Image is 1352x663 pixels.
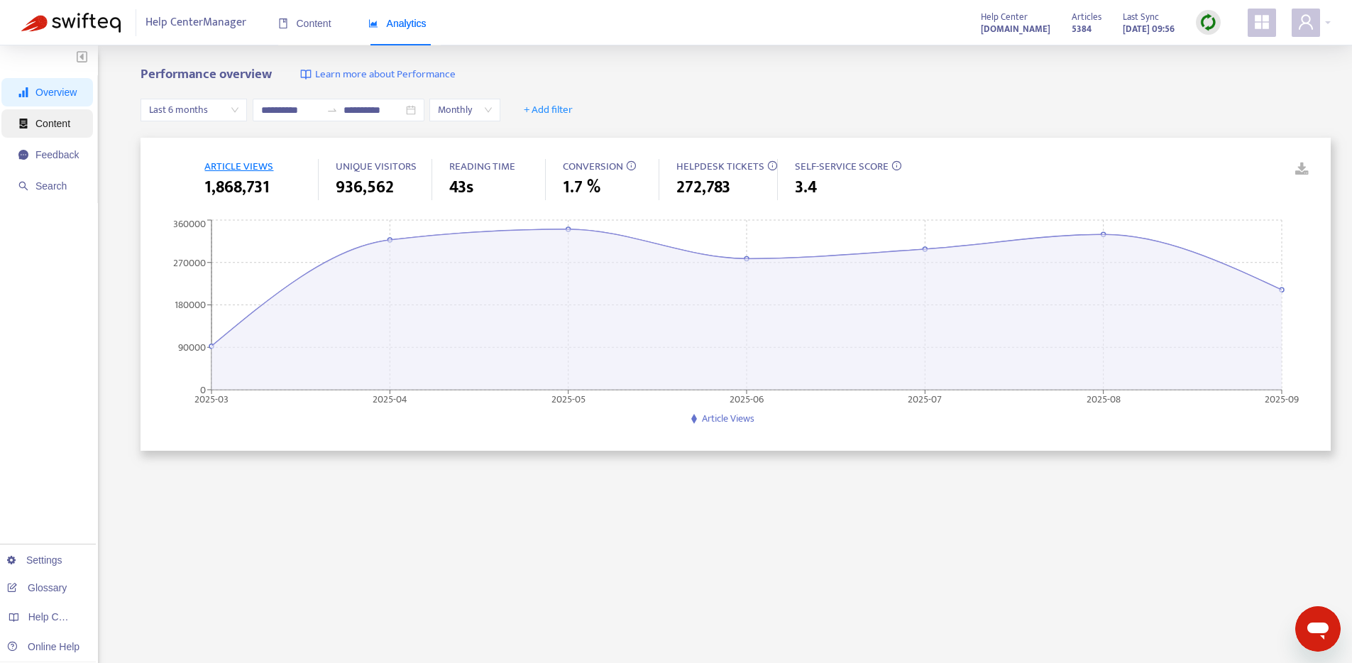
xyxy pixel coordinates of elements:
span: 3.4 [795,175,817,200]
span: Analytics [368,18,427,29]
span: Last Sync [1123,9,1159,25]
span: 1,868,731 [204,175,270,200]
tspan: 2025-03 [194,390,229,407]
strong: [DATE] 09:56 [1123,21,1175,37]
button: + Add filter [513,99,583,121]
a: Online Help [7,641,79,652]
tspan: 2025-05 [551,390,586,407]
span: user [1297,13,1314,31]
tspan: 360000 [173,216,206,232]
span: Monthly [438,99,492,121]
tspan: 2025-07 [908,390,942,407]
span: Articles [1072,9,1101,25]
img: sync.dc5367851b00ba804db3.png [1199,13,1217,31]
a: Settings [7,554,62,566]
span: Last 6 months [149,99,238,121]
span: READING TIME [449,158,515,175]
tspan: 180000 [175,297,206,313]
span: book [278,18,288,28]
span: Help Centers [28,611,87,623]
span: Feedback [35,149,79,160]
span: message [18,150,28,160]
a: [DOMAIN_NAME] [981,21,1050,37]
tspan: 2025-08 [1087,390,1121,407]
span: Content [278,18,331,29]
b: Performance overview [141,63,272,85]
span: Article Views [702,410,754,427]
span: Help Center [981,9,1028,25]
span: HELPDESK TICKETS [676,158,764,175]
tspan: 2025-09 [1265,390,1299,407]
span: Overview [35,87,77,98]
span: container [18,119,28,128]
span: Help Center Manager [145,9,246,36]
span: swap-right [326,104,338,116]
strong: 5384 [1072,21,1092,37]
span: + Add filter [524,102,573,119]
span: 936,562 [336,175,394,200]
a: Learn more about Performance [300,67,456,83]
span: ARTICLE VIEWS [204,158,273,175]
span: CONVERSION [563,158,623,175]
span: Learn more about Performance [315,67,456,83]
tspan: 2025-06 [730,390,764,407]
tspan: 0 [200,381,206,398]
span: appstore [1253,13,1270,31]
span: to [326,104,338,116]
span: SELF-SERVICE SCORE [795,158,889,175]
tspan: 270000 [173,254,206,270]
tspan: 2025-04 [373,390,407,407]
span: UNIQUE VISITORS [336,158,417,175]
span: 43s [449,175,473,200]
span: 272,783 [676,175,730,200]
span: 1.7 % [563,175,600,200]
img: image-link [300,69,312,80]
span: area-chart [368,18,378,28]
span: Content [35,118,70,129]
span: signal [18,87,28,97]
iframe: Button to launch messaging window [1295,606,1341,652]
img: Swifteq [21,13,121,33]
span: Search [35,180,67,192]
tspan: 90000 [178,339,206,356]
a: Glossary [7,582,67,593]
span: search [18,181,28,191]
